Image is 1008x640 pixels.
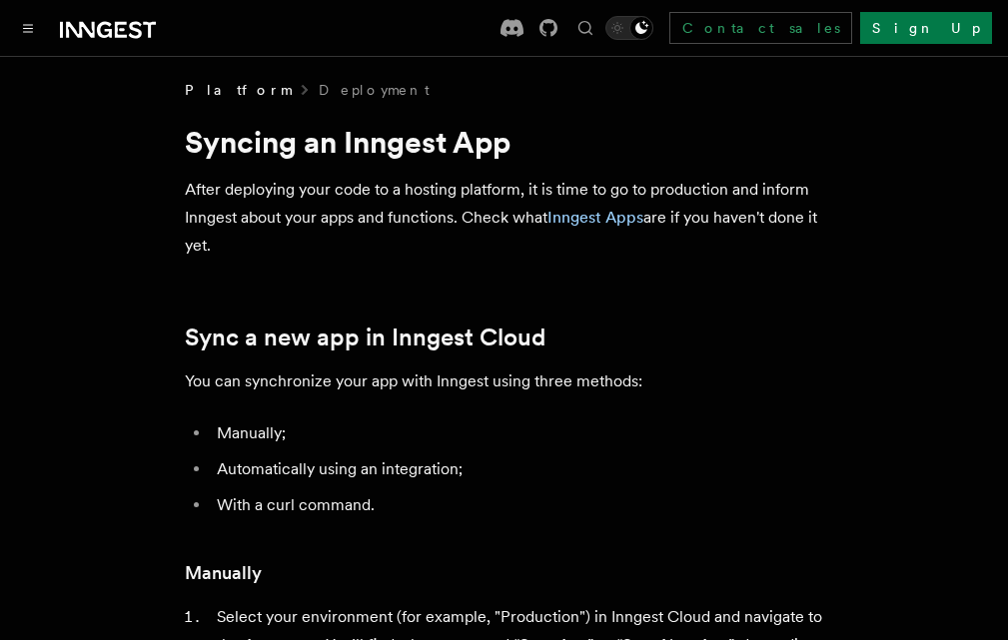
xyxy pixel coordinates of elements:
[573,16,597,40] button: Find something...
[211,455,824,483] li: Automatically using an integration;
[669,12,852,44] a: Contact sales
[547,208,643,227] a: Inngest Apps
[211,419,824,447] li: Manually;
[185,559,262,587] a: Manually
[860,12,992,44] a: Sign Up
[211,491,824,519] li: With a curl command.
[185,124,824,160] h1: Syncing an Inngest App
[319,80,430,100] a: Deployment
[605,16,653,40] button: Toggle dark mode
[16,16,40,40] button: Toggle navigation
[185,176,824,260] p: After deploying your code to a hosting platform, it is time to go to production and inform Innges...
[185,367,824,395] p: You can synchronize your app with Inngest using three methods:
[185,323,545,351] a: Sync a new app in Inngest Cloud
[185,80,291,100] span: Platform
